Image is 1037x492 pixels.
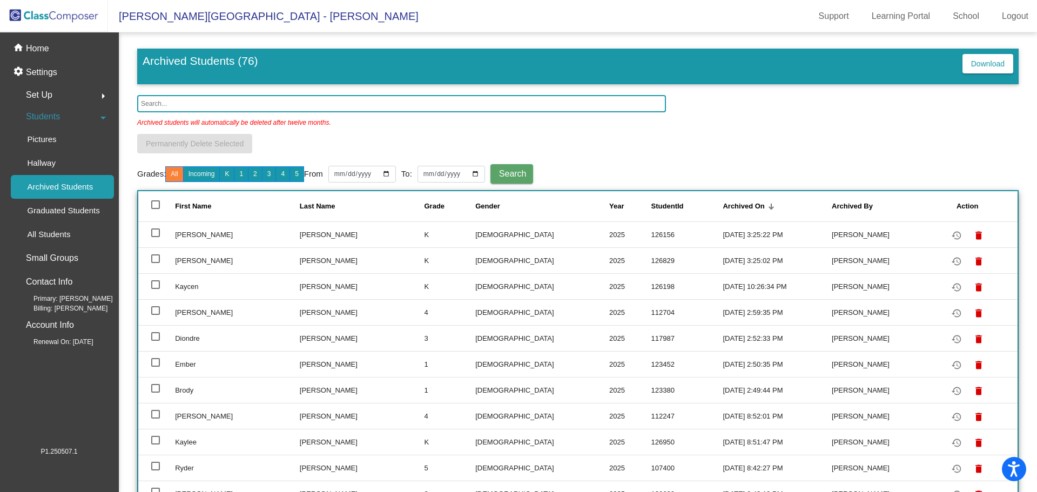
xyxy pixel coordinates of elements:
[424,377,475,403] td: 1
[300,403,425,429] td: [PERSON_NAME]
[651,351,723,377] td: 123452
[475,403,609,429] td: [DEMOGRAPHIC_DATA]
[183,166,220,182] button: Incoming
[609,351,651,377] td: 2025
[810,8,858,25] a: Support
[950,462,963,475] mat-icon: restore
[175,299,300,325] td: [PERSON_NAME]
[146,139,244,148] span: Permanently Delete Selected
[300,351,425,377] td: [PERSON_NAME]
[723,299,832,325] td: [DATE] 2:59:35 PM
[262,166,277,182] button: 3
[609,299,651,325] td: 2025
[300,429,425,455] td: [PERSON_NAME]
[609,273,651,299] td: 2025
[723,351,832,377] td: [DATE] 2:50:35 PM
[972,436,985,449] mat-icon: delete
[165,166,183,182] button: All
[723,247,832,273] td: [DATE] 3:25:02 PM
[424,299,475,325] td: 4
[832,325,930,351] td: [PERSON_NAME]
[475,455,609,481] td: [DEMOGRAPHIC_DATA]
[499,169,527,178] span: Search
[651,429,723,455] td: 126950
[723,377,832,403] td: [DATE] 2:49:44 PM
[475,299,609,325] td: [DEMOGRAPHIC_DATA]
[175,273,300,299] td: Kaycen
[234,166,248,182] button: 1
[832,351,930,377] td: [PERSON_NAME]
[26,66,57,79] p: Settings
[175,201,211,212] div: First Name
[972,359,985,372] mat-icon: delete
[723,201,832,212] div: Archived On
[609,377,651,403] td: 2025
[175,351,300,377] td: Ember
[651,201,723,212] div: StudentId
[971,59,1005,68] span: Download
[143,54,258,76] h3: Archived Students (76)
[832,377,930,403] td: [PERSON_NAME]
[475,201,609,212] div: Gender
[475,221,609,247] td: [DEMOGRAPHIC_DATA]
[300,221,425,247] td: [PERSON_NAME]
[300,247,425,273] td: [PERSON_NAME]
[424,273,475,299] td: K
[723,325,832,351] td: [DATE] 2:52:33 PM
[609,201,624,212] div: Year
[289,166,304,182] button: 5
[137,112,331,127] p: Archived students will automatically be deleted after twelve months.
[490,164,533,184] button: Search
[424,247,475,273] td: K
[950,410,963,423] mat-icon: restore
[609,221,651,247] td: 2025
[175,201,300,212] div: First Name
[651,403,723,429] td: 112247
[300,455,425,481] td: [PERSON_NAME]
[832,247,930,273] td: [PERSON_NAME]
[950,333,963,346] mat-icon: restore
[651,299,723,325] td: 112704
[300,201,425,212] div: Last Name
[175,429,300,455] td: Kaylee
[300,325,425,351] td: [PERSON_NAME]
[26,42,49,55] p: Home
[950,436,963,449] mat-icon: restore
[97,90,110,103] mat-icon: arrow_right
[950,385,963,397] mat-icon: restore
[950,307,963,320] mat-icon: restore
[16,294,113,304] span: Primary: [PERSON_NAME]
[930,191,1018,221] th: Action
[972,281,985,294] mat-icon: delete
[26,274,72,289] p: Contact Info
[16,304,107,313] span: Billing: [PERSON_NAME]
[13,42,26,55] mat-icon: home
[723,429,832,455] td: [DATE] 8:51:47 PM
[950,281,963,294] mat-icon: restore
[993,8,1037,25] a: Logout
[609,455,651,481] td: 2025
[248,166,262,182] button: 2
[175,247,300,273] td: [PERSON_NAME]
[651,247,723,273] td: 126829
[137,168,166,180] a: Grades:
[972,333,985,346] mat-icon: delete
[13,66,26,79] mat-icon: settings
[175,455,300,481] td: Ryder
[950,255,963,268] mat-icon: restore
[723,221,832,247] td: [DATE] 3:25:22 PM
[401,168,412,180] a: To:
[424,201,475,212] div: Grade
[832,273,930,299] td: [PERSON_NAME]
[832,299,930,325] td: [PERSON_NAME]
[832,221,930,247] td: [PERSON_NAME]
[651,273,723,299] td: 126198
[972,462,985,475] mat-icon: delete
[27,180,93,193] p: Archived Students
[424,429,475,455] td: K
[424,403,475,429] td: 4
[424,221,475,247] td: K
[27,228,70,241] p: All Students
[275,166,290,182] button: 4
[832,201,873,212] div: Archived By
